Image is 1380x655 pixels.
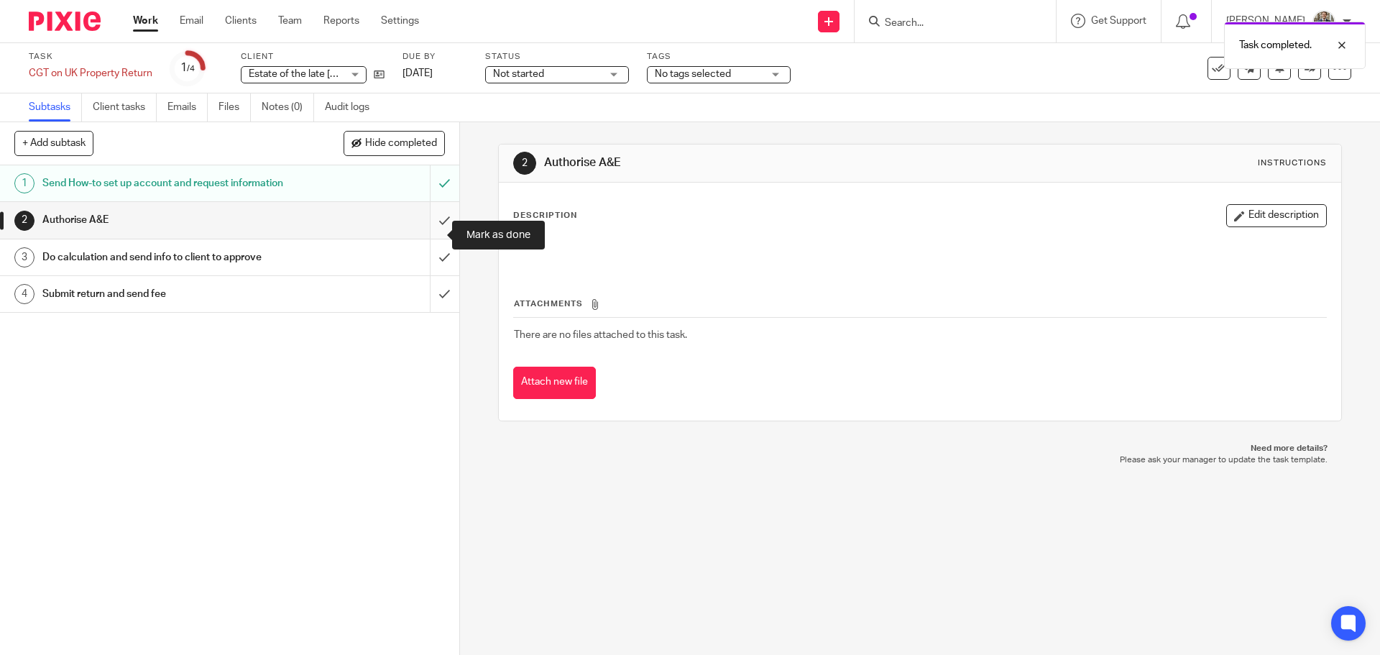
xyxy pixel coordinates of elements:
button: Hide completed [344,131,445,155]
a: Reports [323,14,359,28]
p: Please ask your manager to update the task template. [512,454,1327,466]
span: [DATE] [402,68,433,78]
label: Task [29,51,152,63]
a: Notes (0) [262,93,314,122]
a: Clients [225,14,257,28]
a: Settings [381,14,419,28]
p: Task completed. [1239,38,1312,52]
span: There are no files attached to this task. [514,330,687,340]
div: 2 [14,211,34,231]
h1: Authorise A&E [42,209,291,231]
a: Email [180,14,203,28]
a: Subtasks [29,93,82,122]
a: Team [278,14,302,28]
h1: Submit return and send fee [42,283,291,305]
div: CGT on UK Property Return [29,66,152,81]
label: Tags [647,51,791,63]
img: Headshot.jpg [1312,10,1335,33]
label: Client [241,51,385,63]
p: Description [513,210,577,221]
span: Hide completed [365,138,437,150]
a: Audit logs [325,93,380,122]
div: Instructions [1258,157,1327,169]
button: + Add subtask [14,131,93,155]
div: 2 [513,152,536,175]
div: 3 [14,247,34,267]
button: Attach new file [513,367,596,399]
a: Files [218,93,251,122]
span: Not started [493,69,544,79]
h1: Do calculation and send info to client to approve [42,247,291,268]
label: Due by [402,51,467,63]
span: No tags selected [655,69,731,79]
a: Work [133,14,158,28]
a: Emails [167,93,208,122]
span: Attachments [514,300,583,308]
div: 4 [14,284,34,304]
button: Edit description [1226,204,1327,227]
a: Client tasks [93,93,157,122]
img: Pixie [29,12,101,31]
div: 1 [180,60,195,76]
small: /4 [187,65,195,73]
div: 1 [14,173,34,193]
span: Estate of the late [PERSON_NAME] [249,69,406,79]
h1: Send How-to set up account and request information [42,173,291,194]
p: Need more details? [512,443,1327,454]
label: Status [485,51,629,63]
h1: Authorise A&E [544,155,951,170]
